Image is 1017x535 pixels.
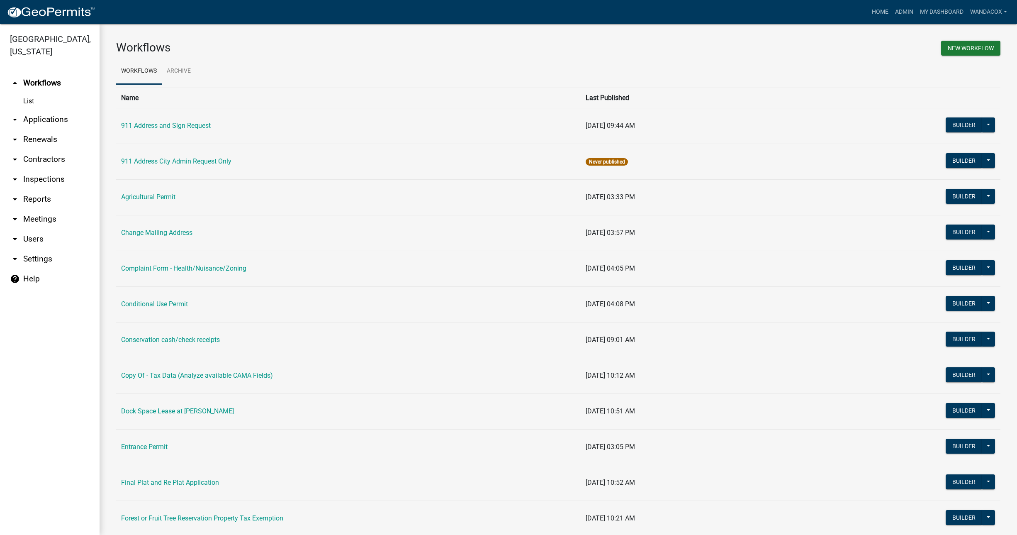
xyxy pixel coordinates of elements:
[10,234,20,244] i: arrow_drop_down
[967,4,1010,20] a: WandaCox
[10,134,20,144] i: arrow_drop_down
[121,157,231,165] a: 911 Address City Admin Request Only
[586,300,635,308] span: [DATE] 04:08 PM
[586,336,635,344] span: [DATE] 09:01 AM
[586,122,635,129] span: [DATE] 09:44 AM
[116,58,162,85] a: Workflows
[10,214,20,224] i: arrow_drop_down
[10,194,20,204] i: arrow_drop_down
[10,274,20,284] i: help
[941,41,1000,56] button: New Workflow
[586,229,635,237] span: [DATE] 03:57 PM
[946,117,982,132] button: Builder
[946,403,982,418] button: Builder
[10,115,20,125] i: arrow_drop_down
[892,4,917,20] a: Admin
[10,174,20,184] i: arrow_drop_down
[121,336,220,344] a: Conservation cash/check receipts
[946,260,982,275] button: Builder
[121,229,192,237] a: Change Mailing Address
[121,122,211,129] a: 911 Address and Sign Request
[121,193,175,201] a: Agricultural Permit
[116,88,581,108] th: Name
[586,193,635,201] span: [DATE] 03:33 PM
[946,439,982,454] button: Builder
[121,300,188,308] a: Conditional Use Permit
[10,254,20,264] i: arrow_drop_down
[581,88,838,108] th: Last Published
[946,510,982,525] button: Builder
[121,371,273,379] a: Copy Of - Tax Data (Analyze available CAMA Fields)
[946,367,982,382] button: Builder
[586,514,635,522] span: [DATE] 10:21 AM
[946,474,982,489] button: Builder
[586,443,635,451] span: [DATE] 03:05 PM
[586,479,635,486] span: [DATE] 10:52 AM
[121,407,234,415] a: Dock Space Lease at [PERSON_NAME]
[10,78,20,88] i: arrow_drop_up
[121,514,283,522] a: Forest or Fruit Tree Reservation Property Tax Exemption
[946,225,982,239] button: Builder
[586,371,635,379] span: [DATE] 10:12 AM
[946,296,982,311] button: Builder
[946,153,982,168] button: Builder
[162,58,196,85] a: Archive
[946,189,982,204] button: Builder
[121,264,246,272] a: Complaint Form - Health/Nuisance/Zoning
[917,4,967,20] a: My Dashboard
[586,407,635,415] span: [DATE] 10:51 AM
[121,479,219,486] a: Final Plat and Re Plat Application
[116,41,552,55] h3: Workflows
[10,154,20,164] i: arrow_drop_down
[946,332,982,347] button: Builder
[586,158,628,166] span: Never published
[586,264,635,272] span: [DATE] 04:05 PM
[121,443,168,451] a: Entrance Permit
[869,4,892,20] a: Home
